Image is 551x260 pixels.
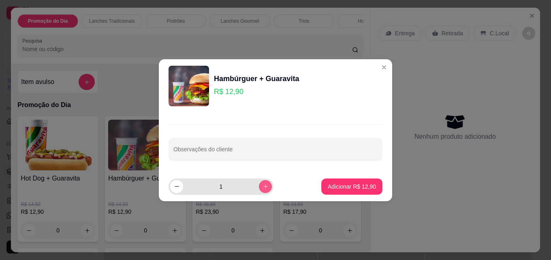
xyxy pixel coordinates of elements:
p: Adicionar R$ 12,90 [328,183,376,191]
p: R$ 12,90 [214,86,299,97]
div: Hambúrguer + Guaravita [214,73,299,84]
button: increase-product-quantity [259,180,272,193]
button: Adicionar R$ 12,90 [321,178,382,195]
img: product-image [169,66,209,106]
input: Observações do cliente [173,148,378,157]
button: decrease-product-quantity [170,180,183,193]
button: Close [378,61,391,74]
